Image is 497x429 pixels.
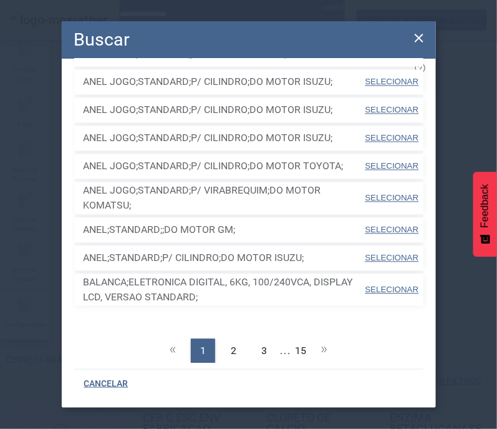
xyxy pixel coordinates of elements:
[364,155,420,178] button: SELECIONAR
[84,275,364,305] span: BALANCA;ELETRONICA DIGITAL, 6KG, 100/240VCA, DISPLAY LCD, VERSAO STANDARD;
[364,187,420,210] button: SELECIONAR
[365,77,419,87] span: SELECIONAR
[84,75,364,90] span: ANEL JOGO;STANDARD;P/ CILINDRO;DO MOTOR ISUZU;
[84,159,364,174] span: ANEL JOGO;STANDARD;P/ CILINDRO;DO MOTOR TOYOTA;
[74,373,138,395] button: CANCELAR
[364,247,420,270] button: SELECIONAR
[84,103,364,118] span: ANEL JOGO;STANDARD;P/ CILINDRO;DO MOTOR ISUZU;
[279,339,292,364] li: ...
[364,279,420,302] button: SELECIONAR
[365,285,419,295] span: SELECIONAR
[365,162,419,171] span: SELECIONAR
[473,172,497,257] button: Feedback - Mostrar pesquisa
[365,254,419,263] span: SELECIONAR
[364,99,420,122] button: SELECIONAR
[365,106,419,115] span: SELECIONAR
[231,344,236,359] span: 2
[295,339,306,364] li: 15
[364,43,420,66] button: SELECIONAR
[84,131,364,146] span: ANEL JOGO;STANDARD;P/ CILINDRO;DO MOTOR ISUZU;
[261,344,267,359] span: 3
[365,134,419,143] span: SELECIONAR
[364,71,420,94] button: SELECIONAR
[74,26,130,53] h2: Buscar
[365,194,419,203] span: SELECIONAR
[480,184,491,228] span: Feedback
[84,223,364,238] span: ANEL;STANDARD;;DO MOTOR GM;
[84,184,364,214] span: ANEL JOGO;STANDARD;P/ VIRABREQUIM;DO MOTOR KOMATSU;
[84,378,128,390] span: CANCELAR
[364,219,420,242] button: SELECIONAR
[365,225,419,235] span: SELECIONAR
[84,251,364,266] span: ANEL;STANDARD;P/ CILINDRO;DO MOTOR ISUZU;
[364,127,420,150] button: SELECIONAR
